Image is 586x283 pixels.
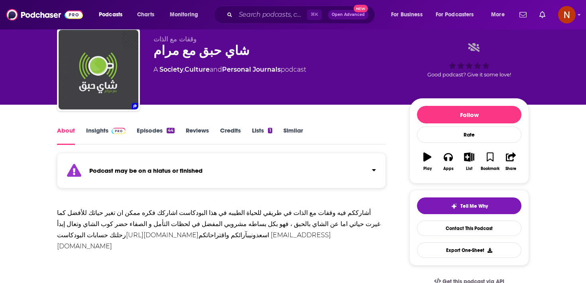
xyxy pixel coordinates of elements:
a: Show notifications dropdown [516,8,530,21]
div: List [466,166,472,171]
a: Reviews [186,127,209,145]
button: open menu [486,8,515,21]
button: tell me why sparkleTell Me Why [417,197,521,214]
div: 44 [167,128,175,133]
button: Follow [417,106,521,123]
span: More [491,9,505,20]
button: open menu [93,8,133,21]
span: Open Advanced [332,13,365,17]
img: Podchaser Pro [112,128,126,134]
span: ⌘ K [307,10,322,20]
a: Contact This Podcast [417,221,521,236]
a: Show notifications dropdown [536,8,549,21]
button: Play [417,147,438,176]
div: Search podcasts, credits, & more... [221,6,383,24]
a: About [57,127,75,145]
button: Open AdvancedNew [328,10,368,20]
a: Personal Journals [222,66,281,73]
a: Credits [220,127,241,145]
div: Share [505,166,516,171]
span: and [210,66,222,73]
a: Culture [185,66,210,73]
div: 1 [268,128,272,133]
span: For Business [391,9,423,20]
span: وقفات مع الذات [153,35,197,43]
span: For Podcasters [436,9,474,20]
a: [URL][DOMAIN_NAME]اسعدوني [126,231,269,239]
a: Lists1 [252,127,272,145]
div: Bookmark [481,166,499,171]
button: open menu [164,8,208,21]
strong: Podcast may be on a hiatus or finished [89,167,203,174]
button: Apps [438,147,458,176]
div: Apps [443,166,454,171]
button: Bookmark [480,147,500,176]
span: , [183,66,185,73]
span: New [354,5,368,12]
span: Good podcast? Give it some love! [427,72,511,78]
div: أشارككم فيه وقفات مع الذات في طريقي للحياة الطيبه في هذا البودكاست اشاركك فكره ممكن ان تغير حياتك... [57,207,386,252]
img: شاي حبق مع مرام [59,30,138,109]
a: Similar [283,127,303,145]
img: Podchaser - Follow, Share and Rate Podcasts [6,7,83,22]
div: Play [423,166,432,171]
div: A podcast [153,65,306,74]
div: Good podcast? Give it some love! [409,35,529,85]
button: open menu [385,8,433,21]
button: Export One-Sheet [417,242,521,258]
span: Monitoring [170,9,198,20]
button: List [459,147,480,176]
img: tell me why sparkle [451,203,457,209]
a: Society [159,66,183,73]
a: InsightsPodchaser Pro [86,127,126,145]
span: Logged in as AdelNBM [558,6,576,23]
img: User Profile [558,6,576,23]
span: Podcasts [99,9,122,20]
div: Rate [417,127,521,143]
span: Charts [137,9,154,20]
input: Search podcasts, credits, & more... [236,8,307,21]
a: Episodes44 [137,127,175,145]
section: Click to expand status details [57,158,386,188]
button: open menu [431,8,486,21]
button: Show profile menu [558,6,576,23]
span: Tell Me Why [460,203,488,209]
a: Charts [132,8,159,21]
button: Share [501,147,521,176]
